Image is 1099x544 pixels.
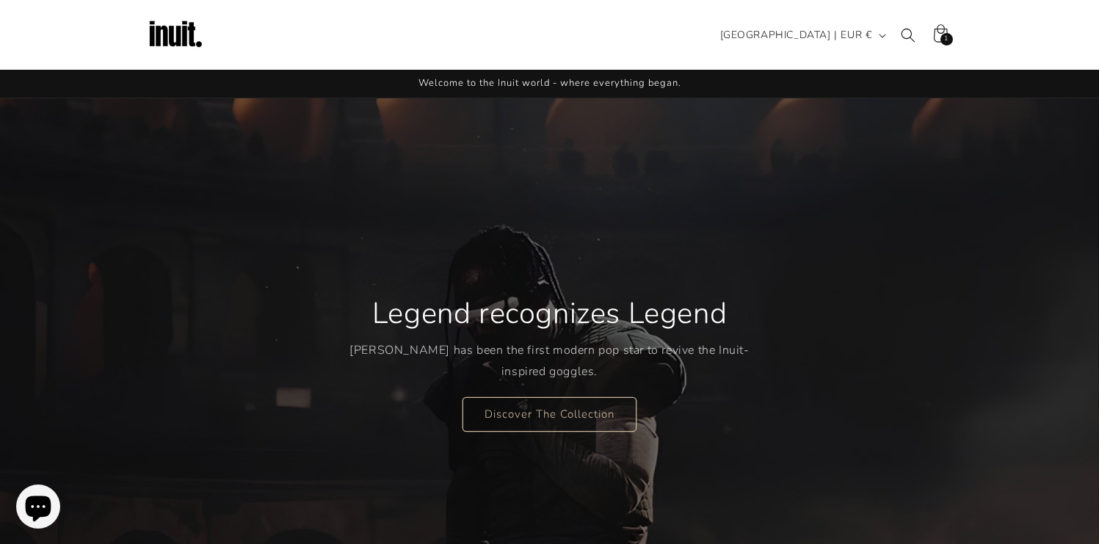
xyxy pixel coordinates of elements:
div: Announcement [146,70,954,98]
h2: Legend recognizes Legend [372,294,727,333]
button: [GEOGRAPHIC_DATA] | EUR € [711,21,892,49]
img: Inuit Logo [146,6,205,65]
span: 1 [944,33,949,46]
inbox-online-store-chat: Shopify online store chat [12,485,65,532]
span: [GEOGRAPHIC_DATA] | EUR € [720,27,872,43]
span: Welcome to the Inuit world - where everything began. [418,76,681,90]
a: Discover The Collection [463,396,636,431]
summary: Search [892,19,924,51]
p: [PERSON_NAME] has been the first modern pop star to revive the Inuit-inspired goggles. [349,340,750,382]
